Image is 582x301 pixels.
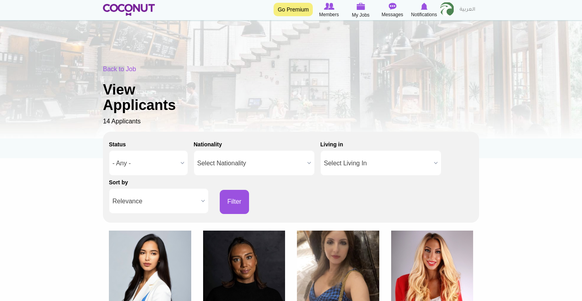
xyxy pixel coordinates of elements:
span: My Jobs [352,11,370,19]
img: Messages [388,3,396,10]
span: Relevance [112,189,198,214]
label: Sort by [109,178,128,186]
img: Notifications [421,3,428,10]
img: Home [103,4,155,16]
label: Nationality [194,140,222,148]
span: Members [319,11,339,19]
a: Go Premium [274,3,313,16]
img: My Jobs [356,3,365,10]
span: Select Living In [324,151,431,176]
a: Messages Messages [377,2,408,19]
span: - Any - [112,151,177,176]
a: Browse Members Members [313,2,345,19]
span: Messages [382,11,403,19]
a: Back to Job [103,66,136,72]
label: Living in [320,140,343,148]
span: Notifications [411,11,437,19]
img: Browse Members [324,3,334,10]
button: Filter [220,190,249,214]
a: Notifications Notifications [408,2,440,19]
a: My Jobs My Jobs [345,2,377,19]
a: العربية [456,2,479,18]
h1: View Applicants [103,82,202,113]
label: Status [109,140,126,148]
span: Select Nationality [197,151,304,176]
div: 14 Applicants [103,65,479,126]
